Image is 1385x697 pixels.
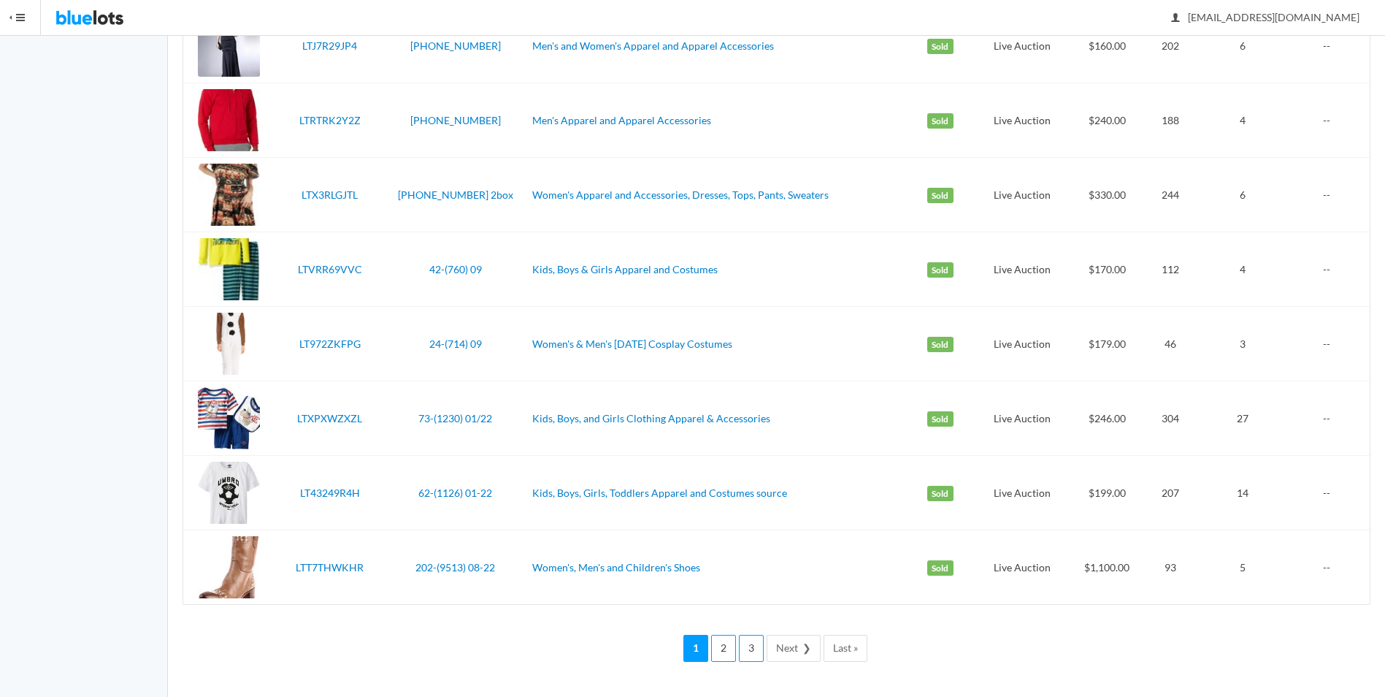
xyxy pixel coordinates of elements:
[1193,83,1293,158] td: 4
[532,412,770,424] a: Kids, Boys, and Girls Clothing Apparel & Accessories
[1292,232,1370,307] td: --
[1193,456,1293,530] td: 14
[532,487,787,499] a: Kids, Boys, Girls, Toddlers Apparel and Costumes source
[711,635,736,662] a: 2
[298,263,362,275] a: LTVRR69VVC
[1193,232,1293,307] td: 4
[927,188,954,204] label: Sold
[1066,158,1148,232] td: $330.00
[927,113,954,129] label: Sold
[299,338,361,350] a: LT972ZKFPG
[415,561,495,574] a: 202-(9513) 08-22
[1066,456,1148,530] td: $199.00
[1148,456,1193,530] td: 207
[302,188,358,201] a: LTX3RLGJTL
[1292,530,1370,605] td: --
[927,411,954,427] label: Sold
[532,188,829,201] a: Women's Apparel and Accessories, Dresses, Tops, Pants, Sweaters
[979,83,1066,158] td: Live Auction
[1168,12,1183,26] ion-icon: person
[410,39,501,52] a: [PHONE_NUMBER]
[767,635,821,662] a: Next ❯
[1193,307,1293,381] td: 3
[979,456,1066,530] td: Live Auction
[1066,9,1148,83] td: $160.00
[979,9,1066,83] td: Live Auction
[1193,9,1293,83] td: 6
[927,486,954,502] label: Sold
[1292,83,1370,158] td: --
[1148,307,1193,381] td: 46
[1066,83,1148,158] td: $240.00
[1066,381,1148,456] td: $246.00
[302,39,357,52] a: LTJ7R29JP4
[398,188,513,201] a: [PHONE_NUMBER] 2box
[1193,381,1293,456] td: 27
[1066,530,1148,605] td: $1,100.00
[299,114,361,126] a: LTRTRK2Y2Z
[979,307,1066,381] td: Live Auction
[1193,158,1293,232] td: 6
[927,262,954,278] label: Sold
[297,412,362,424] a: LTXPXWZXZL
[927,560,954,576] label: Sold
[927,337,954,353] label: Sold
[1193,530,1293,605] td: 5
[532,561,700,574] a: Women's, Men's and Children's Shoes
[532,114,711,126] a: Men's Apparel and Apparel Accessories
[1292,456,1370,530] td: --
[532,263,718,275] a: Kids, Boys & Girls Apparel and Costumes
[296,561,364,574] a: LTT7THWKHR
[1148,381,1193,456] td: 304
[1148,83,1193,158] td: 188
[532,338,732,350] a: Women's & Men's [DATE] Cosplay Costumes
[1066,232,1148,307] td: $170.00
[1066,307,1148,381] td: $179.00
[739,635,764,662] a: 3
[1148,9,1193,83] td: 202
[429,338,482,350] a: 24-(714) 09
[418,412,492,424] a: 73-(1230) 01/22
[1292,307,1370,381] td: --
[1148,232,1193,307] td: 112
[979,530,1066,605] td: Live Auction
[300,487,360,499] a: LT43249R4H
[683,635,708,662] a: 1
[1148,158,1193,232] td: 244
[824,635,867,662] a: Last »
[979,381,1066,456] td: Live Auction
[979,158,1066,232] td: Live Auction
[429,263,482,275] a: 42-(760) 09
[532,39,774,52] a: Men's and Women's Apparel and Apparel Accessories
[1292,9,1370,83] td: --
[418,487,492,499] a: 62-(1126) 01-22
[1172,11,1359,23] span: [EMAIL_ADDRESS][DOMAIN_NAME]
[979,232,1066,307] td: Live Auction
[410,114,501,126] a: [PHONE_NUMBER]
[1292,381,1370,456] td: --
[1292,158,1370,232] td: --
[1148,530,1193,605] td: 93
[927,39,954,55] label: Sold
